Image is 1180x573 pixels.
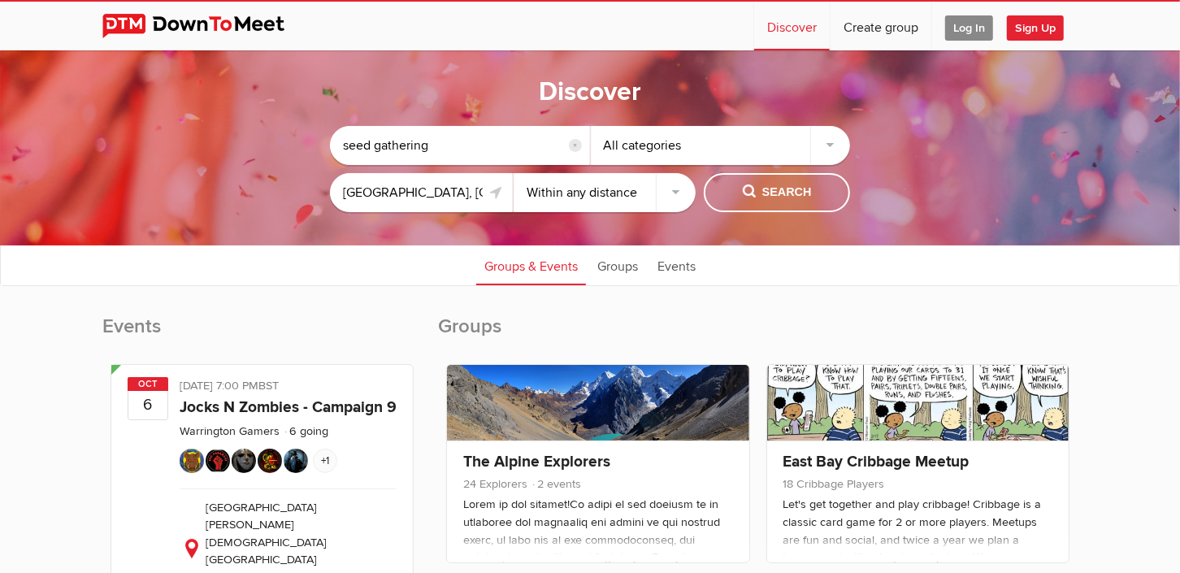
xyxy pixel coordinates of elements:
[283,424,328,438] li: 6 going
[258,379,279,393] span: Europe/London
[180,377,397,398] div: [DATE] 7:00 PM
[743,184,812,202] span: Search
[258,449,282,473] img: Jason Bridgeman
[180,397,397,417] a: Jocks N Zombies - Campaign 9
[438,314,1078,356] h2: Groups
[232,449,256,473] img: DuncanE
[463,477,527,491] span: 24 Explorers
[704,173,850,212] button: Search
[102,314,422,356] h2: Events
[180,424,280,438] a: Warrington Gamers
[313,449,337,473] span: +1
[783,452,970,471] a: East Bay Cribbage Meetup
[330,173,513,212] input: Location or ZIP-Code
[206,449,230,473] img: Mark is to blame.
[754,2,830,50] a: Discover
[591,126,851,165] div: All categories
[128,390,167,419] b: 6
[945,15,993,41] span: Log In
[330,126,590,165] input: Search...
[102,14,310,38] img: DownToMeet
[1007,2,1077,50] a: Sign Up
[128,377,168,391] span: Oct
[831,2,931,50] a: Create group
[284,449,308,473] img: Tez McArt
[476,245,586,285] a: Groups & Events
[932,2,1006,50] a: Log In
[1007,15,1064,41] span: Sign Up
[783,477,885,491] span: 18 Cribbage Players
[180,449,204,473] img: Warrington Gamers Dave
[531,477,581,491] span: 2 events
[463,452,610,471] a: The Alpine Explorers
[589,245,646,285] a: Groups
[539,76,641,110] h1: Discover
[649,245,704,285] a: Events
